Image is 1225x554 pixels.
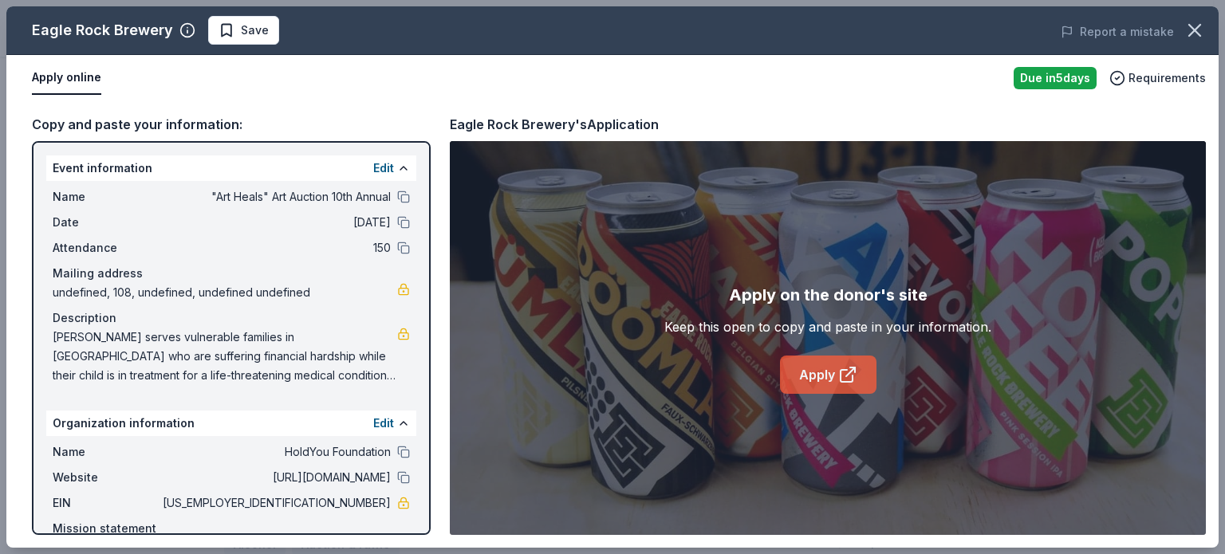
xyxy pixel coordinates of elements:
button: Report a mistake [1061,22,1174,41]
div: Organization information [46,411,416,436]
span: HoldYou Foundation [160,442,391,462]
div: Due in 5 days [1014,67,1097,89]
span: [DATE] [160,213,391,232]
span: Attendance [53,238,160,257]
button: Edit [373,159,394,178]
div: Description [53,308,410,328]
span: Name [53,187,160,206]
span: Save [241,21,269,40]
button: Requirements [1109,69,1206,88]
span: Date [53,213,160,232]
button: Save [208,16,279,45]
span: EIN [53,493,160,513]
div: Mission statement [53,519,410,538]
div: Eagle Rock Brewery's Application [450,114,659,135]
span: 150 [160,238,391,257]
span: Requirements [1128,69,1206,88]
button: Edit [373,414,394,433]
div: Mailing address [53,264,410,283]
div: Keep this open to copy and paste in your information. [664,317,991,336]
a: Apply [780,356,876,394]
button: Apply online [32,61,101,95]
span: undefined, 108, undefined, undefined undefined [53,283,397,302]
div: Copy and paste your information: [32,114,431,135]
div: Apply on the donor's site [729,282,928,308]
span: "Art Heals" Art Auction 10th Annual [160,187,391,206]
div: Event information [46,155,416,181]
span: [PERSON_NAME] serves vulnerable families in [GEOGRAPHIC_DATA] who are suffering financial hardshi... [53,328,397,385]
div: Eagle Rock Brewery [32,18,173,43]
span: [URL][DOMAIN_NAME] [160,468,391,487]
span: Website [53,468,160,487]
span: Name [53,442,160,462]
span: [US_EMPLOYER_IDENTIFICATION_NUMBER] [160,493,391,513]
